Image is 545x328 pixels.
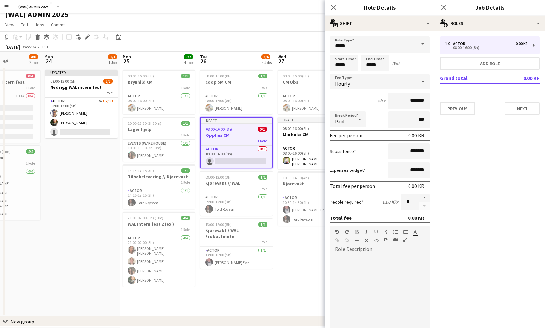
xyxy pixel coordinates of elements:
[335,229,339,235] button: Undo
[181,216,190,220] span: 4/4
[200,171,273,216] div: 09:00-12:00 (3h)1/1Kjørevakt // WAL1 RoleActor1/109:00-12:00 (3h)Tord Røysom
[278,92,350,114] app-card-role: Actor1/108:00-16:00 (8h)[PERSON_NAME]
[123,54,131,60] span: Mon
[108,54,117,59] span: 2/3
[403,237,408,242] button: Fullscreen
[200,70,273,114] app-job-card: 08:00-16:00 (8h)1/1Coop SM CM1 RoleActor1/108:00-16:00 (8h)[PERSON_NAME]
[278,117,350,169] app-job-card: Draft08:00-16:00 (8h)1/1Min kake CM1 RoleActor1/108:00-16:00 (8h)[PERSON_NAME] [PERSON_NAME]
[128,121,161,126] span: 10:00-13:30 (3h30m)
[364,229,369,235] button: Italic
[258,85,267,90] span: 1 Role
[45,54,53,60] span: Sun
[384,229,388,235] button: Strikethrough
[201,118,272,123] div: Draft
[123,92,195,114] app-card-role: Actor1/108:00-16:00 (8h)[PERSON_NAME]
[408,215,424,221] div: 0.00 KR
[26,161,35,166] span: 1 Role
[21,44,38,49] span: Week 34
[392,60,399,66] div: (8h)
[200,193,273,216] app-card-role: Actor1/109:00-12:00 (3h)Tord Røysom
[502,73,540,83] td: 0.00 KR
[413,229,417,235] button: Text Color
[122,57,131,65] span: 25
[258,74,267,78] span: 1/1
[440,57,540,70] button: Add role
[200,247,273,269] app-card-role: Actor1/113:00-18:00 (5h)[PERSON_NAME] Eeg
[278,54,286,60] span: Wed
[440,73,502,83] td: Grand total
[330,148,356,154] label: Subsistence
[123,174,195,180] h3: Tilbakelevering // Kjørevakt
[45,70,118,75] div: Updated
[3,20,17,29] a: View
[445,41,453,46] div: 1 x
[123,70,195,114] div: 08:00-16:00 (8h)1/1Brynhild CM1 RoleActor1/108:00-16:00 (8h)[PERSON_NAME]
[419,194,430,202] button: Increase
[258,127,267,132] span: 0/1
[258,222,267,227] span: 1/1
[181,168,190,173] span: 1/1
[201,146,272,168] app-card-role: Actor0/108:00-16:00 (8h)
[258,186,267,191] span: 1 Role
[200,92,273,114] app-card-role: Actor1/108:00-16:00 (8h)[PERSON_NAME]
[123,212,195,287] app-job-card: 21:00-02:00 (5h) (Tue)4/4WAL Intern fest 2 (ex.)1 RoleActor4/421:00-02:00 (5h)[PERSON_NAME] [PERS...
[205,74,231,78] span: 08:00-16:00 (8h)
[32,20,47,29] a: Jobs
[5,22,14,28] span: View
[354,229,359,235] button: Bold
[200,54,207,60] span: Tue
[257,138,267,143] span: 1 Role
[26,85,35,90] span: 1 Role
[123,117,195,162] app-job-card: 10:00-13:30 (3h30m)1/1Lager hjelp1 RoleEvents (Warehouse)1/110:00-13:30 (3h30m)[PERSON_NAME]
[206,127,232,132] span: 08:00-16:00 (8h)
[50,79,77,84] span: 08:00-13:00 (5h)
[330,167,366,173] label: Expenses budget
[440,102,475,115] button: Previous
[278,117,350,122] div: Draft
[403,229,408,235] button: Ordered List
[278,132,350,137] h3: Min kake CM
[29,54,38,59] span: 4/8
[258,240,267,244] span: 1 Role
[330,199,363,205] label: People required
[200,218,273,269] app-job-card: 13:00-18:00 (5h)1/1Kjørevakt / WAL Frokostmøte1 RoleActor1/113:00-18:00 (5h)[PERSON_NAME] Eeg
[181,133,190,137] span: 1 Role
[278,181,350,187] h3: Kjørevakt
[29,60,39,65] div: 2 Jobs
[201,132,272,138] h3: Opphus CM
[330,215,352,221] div: Total fee
[103,79,113,84] span: 2/3
[200,117,273,168] app-job-card: Draft08:00-16:00 (8h)0/1Opphus CM1 RoleActor0/108:00-16:00 (8h)
[181,121,190,126] span: 1/1
[408,132,424,139] div: 0.00 KR
[345,229,349,235] button: Redo
[128,216,163,220] span: 21:00-02:00 (5h) (Tue)
[181,227,190,232] span: 1 Role
[123,221,195,227] h3: WAL Intern fest 2 (ex.)
[283,126,309,131] span: 08:00-16:00 (8h)
[181,85,190,90] span: 1 Role
[378,98,385,104] div: 8h x
[5,9,69,19] h1: (WAL) ADMIN 2025
[408,183,424,189] div: 0.00 KR
[277,57,286,65] span: 27
[44,57,53,65] span: 24
[374,229,378,235] button: Underline
[278,171,350,226] app-job-card: 10:30-14:30 (4h)2/2Kjørevakt1 RoleActor2/210:30-14:30 (4h)[PERSON_NAME] EegTord Røysom
[18,20,31,29] a: Edit
[123,164,195,209] app-job-card: 14:15-17:15 (3h)1/1Tilbakelevering // Kjørevakt1 RoleActor1/114:15-17:15 (3h)Tord Røysom
[128,168,154,173] span: 14:15-17:15 (3h)
[393,237,398,242] button: Insert video
[258,175,267,180] span: 1/1
[200,228,273,239] h3: Kjørevakt / WAL Frokostmøte
[278,194,350,226] app-card-role: Actor2/210:30-14:30 (4h)[PERSON_NAME] EegTord Røysom
[445,46,528,49] div: 08:00-16:00 (8h)
[278,145,350,169] app-card-role: Actor1/108:00-16:00 (8h)[PERSON_NAME] [PERSON_NAME]
[200,180,273,186] h3: Kjørevakt // WAL
[45,98,118,138] app-card-role: Actor7A2/308:00-13:00 (5h)[PERSON_NAME][PERSON_NAME]
[278,70,350,114] app-job-card: 08:00-16:00 (8h)1/1CM Obs1 RoleActor1/108:00-16:00 (8h)[PERSON_NAME]
[205,222,231,227] span: 13:00-18:00 (5h)
[123,234,195,287] app-card-role: Actor4/421:00-02:00 (5h)[PERSON_NAME] [PERSON_NAME][PERSON_NAME][PERSON_NAME][PERSON_NAME]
